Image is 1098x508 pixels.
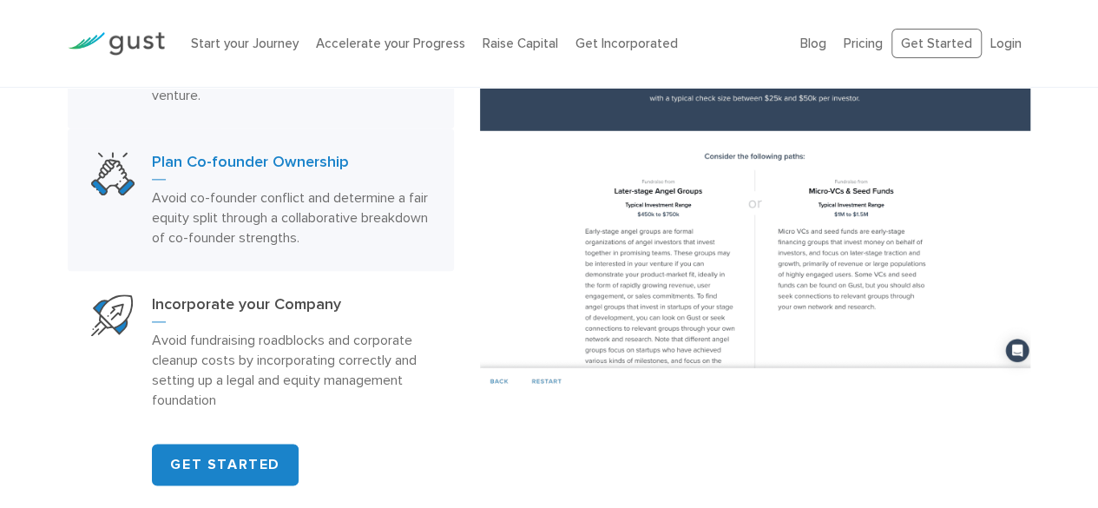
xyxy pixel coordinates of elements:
[191,36,299,51] a: Start your Journey
[91,294,133,336] img: Start Your Company
[990,36,1022,51] a: Login
[68,271,453,433] a: Start Your CompanyIncorporate your CompanyAvoid fundraising roadblocks and corporate cleanup cost...
[68,32,165,56] img: Gust Logo
[844,36,883,51] a: Pricing
[152,294,430,322] h3: Incorporate your Company
[152,47,419,103] span: Find out how much you can raise, which investors to target, and how to improve your venture.
[152,444,299,485] a: GET STARTED
[152,330,430,410] p: Avoid fundraising roadblocks and corporate cleanup costs by incorporating correctly and setting u...
[152,188,430,247] p: Avoid co-founder conflict and determine a fair equity split through a collaborative breakdown of ...
[91,152,135,195] img: Plan Co Founder Ownership
[891,29,982,59] a: Get Started
[152,152,430,180] h3: Plan Co-founder Ownership
[800,36,826,51] a: Blog
[483,36,558,51] a: Raise Capital
[316,36,465,51] a: Accelerate your Progress
[68,129,453,271] a: Plan Co Founder OwnershipPlan Co-founder OwnershipAvoid co-founder conflict and determine a fair ...
[575,36,678,51] a: Get Incorporated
